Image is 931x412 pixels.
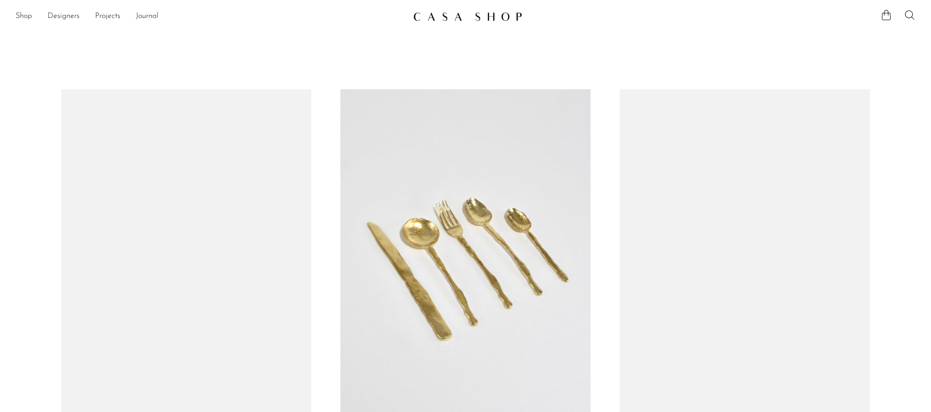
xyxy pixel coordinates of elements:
nav: Desktop navigation [16,8,405,25]
a: Designers [48,10,80,23]
a: Projects [95,10,120,23]
a: Journal [136,10,159,23]
ul: NEW HEADER MENU [16,8,405,25]
a: Shop [16,10,32,23]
